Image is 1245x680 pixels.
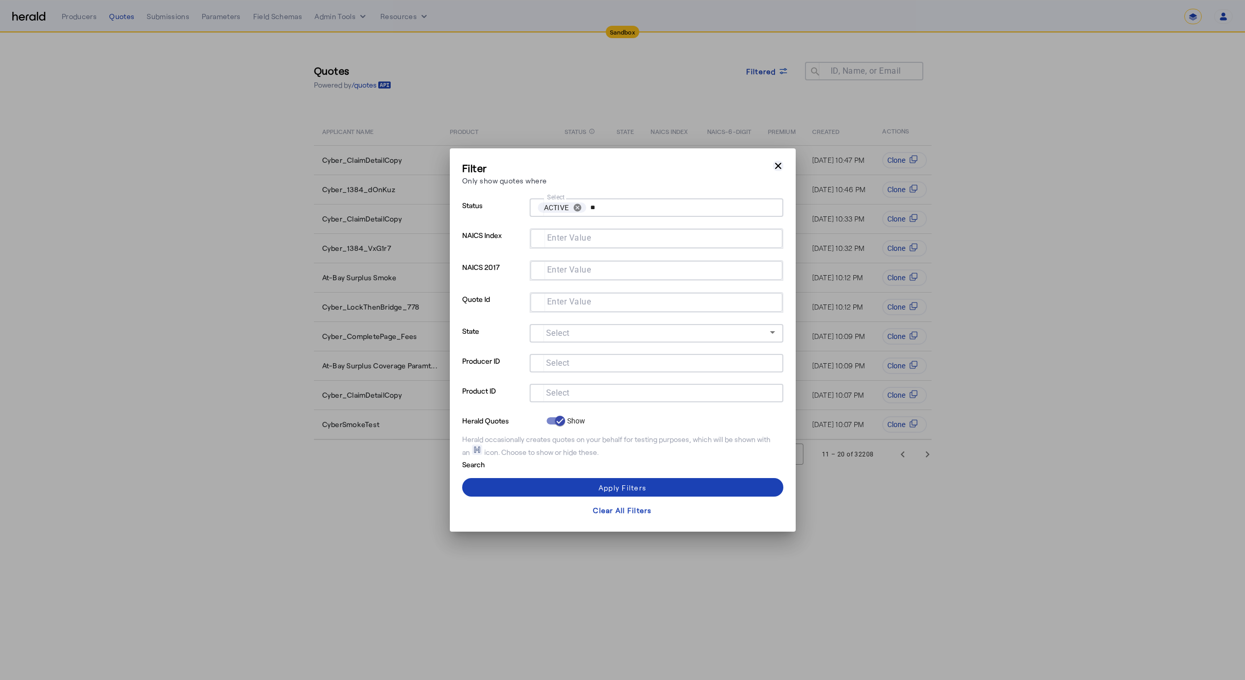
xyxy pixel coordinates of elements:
p: Search [462,457,542,470]
div: Herald occasionally creates quotes on your behalf for testing purposes, which will be shown with ... [462,434,783,457]
p: Producer ID [462,354,525,384]
mat-chip-grid: Selection [538,200,775,215]
mat-chip-grid: Selection [538,386,775,398]
p: Quote Id [462,292,525,324]
span: ACTIVE [544,202,569,213]
p: Product ID [462,384,525,414]
mat-label: Select [546,328,570,338]
p: Only show quotes where [462,175,547,186]
button: remove ACTIVE [569,203,586,212]
mat-label: Enter Value [547,233,591,243]
p: State [462,324,525,354]
mat-chip-grid: Selection [539,295,774,308]
p: Status [462,198,525,228]
h3: Filter [462,161,547,175]
p: NAICS Index [462,228,525,260]
mat-label: Select [546,358,570,368]
label: Show [565,416,586,426]
mat-label: Enter Value [547,297,591,307]
button: Apply Filters [462,478,783,497]
button: Clear All Filters [462,501,783,519]
div: Clear All Filters [593,505,652,516]
mat-chip-grid: Selection [538,356,775,368]
mat-chip-grid: Selection [539,231,774,244]
mat-label: Enter Value [547,265,591,275]
p: NAICS 2017 [462,260,525,292]
mat-chip-grid: Selection [539,263,774,276]
div: Apply Filters [599,482,646,493]
mat-label: Select [547,193,565,200]
mat-label: Select [546,388,570,398]
p: Herald Quotes [462,414,542,426]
